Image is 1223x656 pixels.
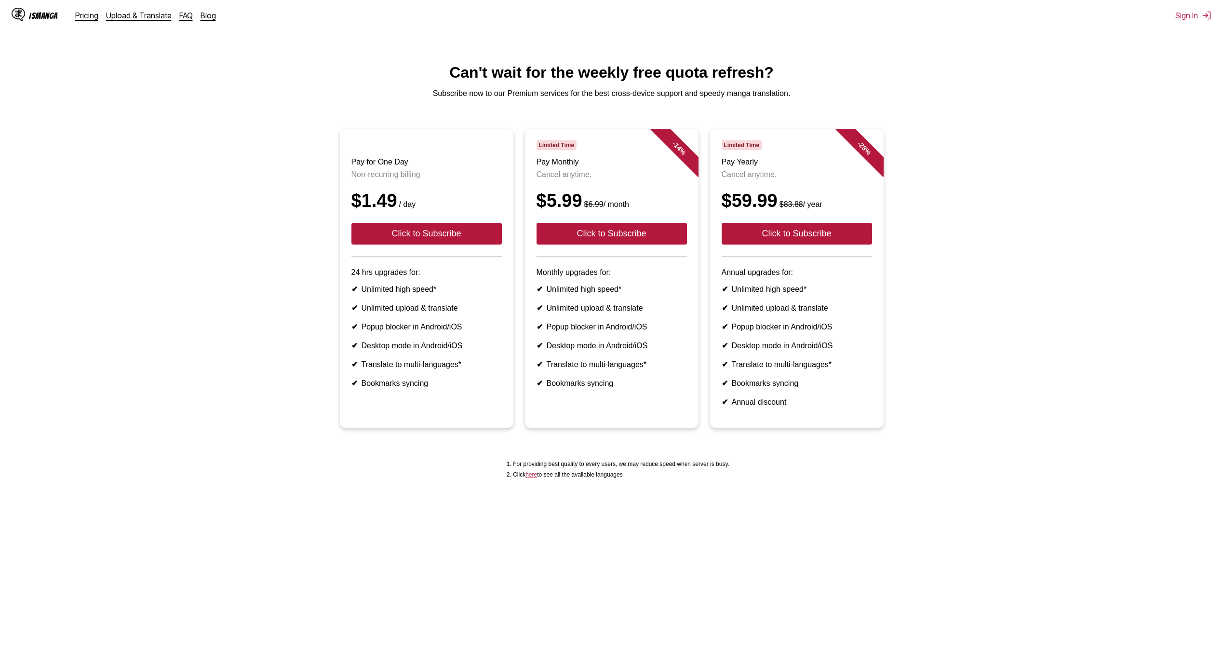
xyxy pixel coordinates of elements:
[513,461,729,467] li: For providing best quality to every users, we may reduce speed when server is busy.
[351,341,502,350] li: Desktop mode in Android/iOS
[537,304,543,312] b: ✔
[722,341,872,350] li: Desktop mode in Android/iOS
[537,341,687,350] li: Desktop mode in Android/iOS
[537,140,577,150] span: Limited Time
[351,342,358,350] b: ✔
[351,268,502,277] p: 24 hrs upgrades for:
[537,360,687,369] li: Translate to multi-languages*
[351,323,358,331] b: ✔
[537,285,687,294] li: Unlimited high speed*
[513,471,729,478] li: Click to see all the available languages
[537,191,687,211] div: $5.99
[537,303,687,313] li: Unlimited upload & translate
[778,200,822,208] small: / year
[351,322,502,331] li: Popup blocker in Android/iOS
[537,170,687,179] p: Cancel anytime.
[835,119,893,177] div: - 28 %
[537,268,687,277] p: Monthly upgrades for:
[537,342,543,350] b: ✔
[351,158,502,166] h3: Pay for One Day
[537,285,543,293] b: ✔
[537,379,543,387] b: ✔
[351,360,502,369] li: Translate to multi-languages*
[351,379,358,387] b: ✔
[525,471,537,478] a: Available languages
[722,303,872,313] li: Unlimited upload & translate
[779,200,803,208] s: $83.88
[722,360,728,369] b: ✔
[1202,11,1211,20] img: Sign out
[29,11,58,20] div: IsManga
[1175,11,1211,20] button: Sign In
[722,323,728,331] b: ✔
[722,379,872,388] li: Bookmarks syncing
[722,223,872,245] button: Click to Subscribe
[722,398,728,406] b: ✔
[351,285,358,293] b: ✔
[351,223,502,245] button: Click to Subscribe
[75,11,98,20] a: Pricing
[722,170,872,179] p: Cancel anytime.
[106,11,172,20] a: Upload & Translate
[722,140,762,150] span: Limited Time
[650,119,708,177] div: - 14 %
[722,285,728,293] b: ✔
[537,158,687,166] h3: Pay Monthly
[722,322,872,331] li: Popup blocker in Android/iOS
[12,8,25,21] img: IsManga Logo
[537,322,687,331] li: Popup blocker in Android/iOS
[537,323,543,331] b: ✔
[722,268,872,277] p: Annual upgrades for:
[201,11,216,20] a: Blog
[722,304,728,312] b: ✔
[351,303,502,313] li: Unlimited upload & translate
[582,200,629,208] small: / month
[537,223,687,245] button: Click to Subscribe
[722,397,872,407] li: Annual discount
[722,191,872,211] div: $59.99
[8,64,1215,82] h1: Can't wait for the weekly free quota refresh?
[179,11,193,20] a: FAQ
[351,285,502,294] li: Unlimited high speed*
[397,200,416,208] small: / day
[722,285,872,294] li: Unlimited high speed*
[351,360,358,369] b: ✔
[8,89,1215,98] p: Subscribe now to our Premium services for the best cross-device support and speedy manga translat...
[722,379,728,387] b: ✔
[351,304,358,312] b: ✔
[722,360,872,369] li: Translate to multi-languages*
[12,8,75,23] a: IsManga LogoIsManga
[351,379,502,388] li: Bookmarks syncing
[351,191,502,211] div: $1.49
[351,170,502,179] p: Non-recurring billing
[722,158,872,166] h3: Pay Yearly
[537,360,543,369] b: ✔
[722,342,728,350] b: ✔
[537,379,687,388] li: Bookmarks syncing
[584,200,604,208] s: $6.99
